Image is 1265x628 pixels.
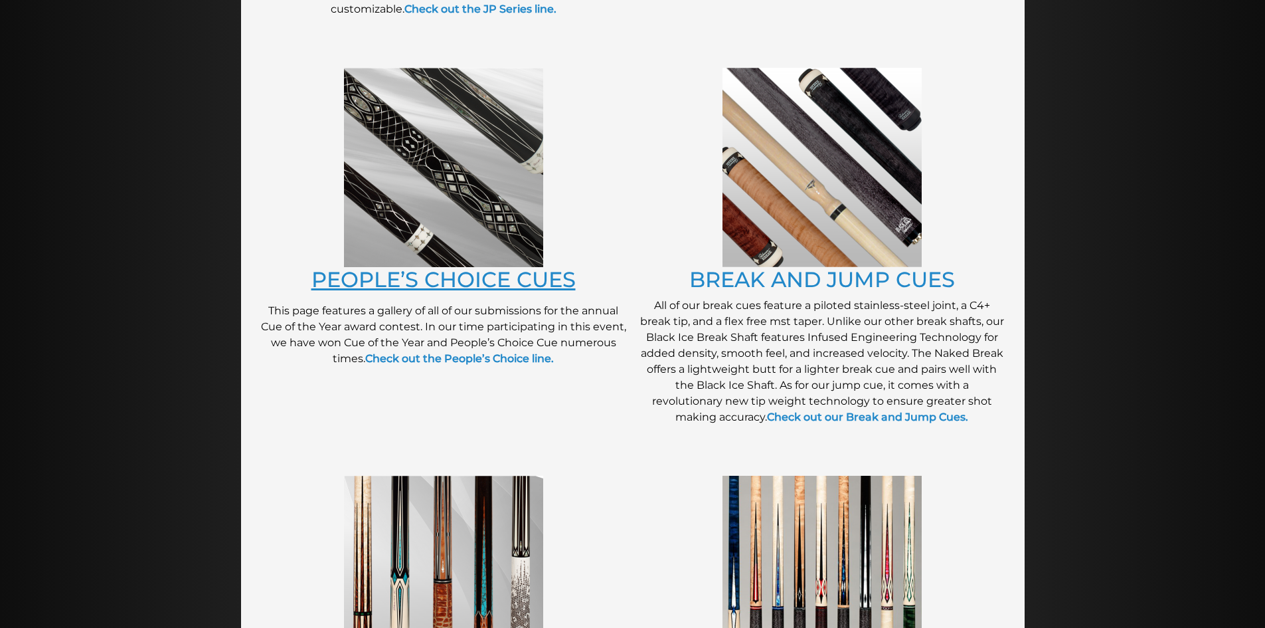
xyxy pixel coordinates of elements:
[261,303,626,367] p: This page features a gallery of all of our submissions for the annual Cue of the Year award conte...
[404,3,556,15] a: Check out the JP Series line.
[767,411,968,423] a: Check out our Break and Jump Cues.
[639,298,1005,425] p: All of our break cues feature a piloted stainless-steel joint, a C4+ break tip, and a flex free m...
[689,266,955,292] a: BREAK AND JUMP CUES
[365,352,554,365] a: Check out the People’s Choice line.
[311,266,576,292] a: PEOPLE’S CHOICE CUES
